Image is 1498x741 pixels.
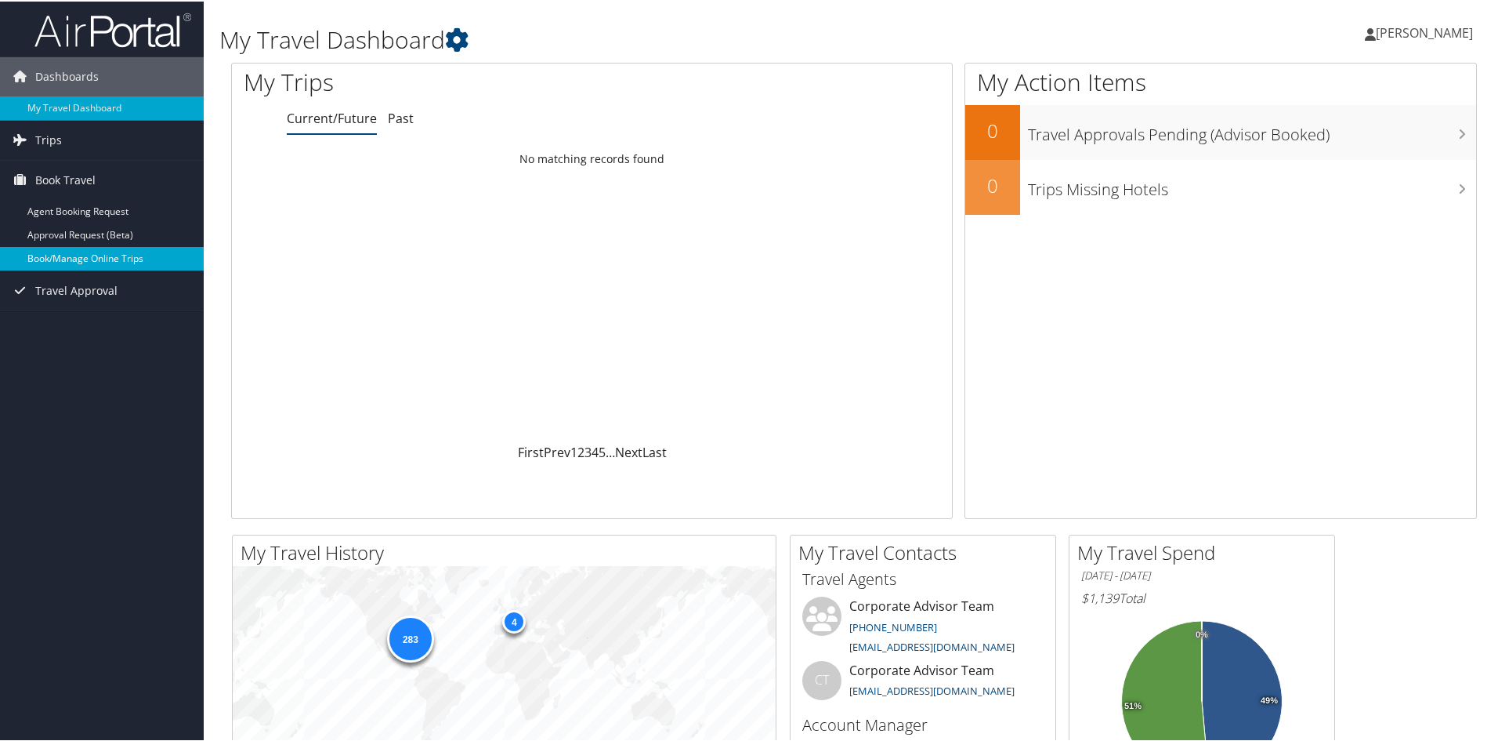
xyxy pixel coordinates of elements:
[35,159,96,198] span: Book Travel
[1124,700,1142,710] tspan: 51%
[606,442,615,459] span: …
[34,10,191,47] img: airportal-logo.png
[965,104,1476,158] a: 0Travel Approvals Pending (Advisor Booked)
[642,442,667,459] a: Last
[232,143,952,172] td: No matching records found
[802,713,1044,735] h3: Account Manager
[1081,567,1323,582] h6: [DATE] - [DATE]
[1365,8,1489,55] a: [PERSON_NAME]
[794,595,1051,659] li: Corporate Advisor Team
[386,614,433,661] div: 283
[584,442,592,459] a: 3
[802,659,841,699] div: CT
[544,442,570,459] a: Prev
[615,442,642,459] a: Next
[849,619,937,633] a: [PHONE_NUMBER]
[219,22,1066,55] h1: My Travel Dashboard
[1077,538,1334,565] h2: My Travel Spend
[388,108,414,125] a: Past
[965,158,1476,213] a: 0Trips Missing Hotels
[965,171,1020,198] h2: 0
[1028,114,1476,144] h3: Travel Approvals Pending (Advisor Booked)
[592,442,599,459] a: 4
[287,108,377,125] a: Current/Future
[794,659,1051,710] li: Corporate Advisor Team
[518,442,544,459] a: First
[1081,588,1323,605] h6: Total
[802,567,1044,589] h3: Travel Agents
[570,442,577,459] a: 1
[849,638,1015,652] a: [EMAIL_ADDRESS][DOMAIN_NAME]
[849,682,1015,696] a: [EMAIL_ADDRESS][DOMAIN_NAME]
[965,64,1476,97] h1: My Action Items
[1376,23,1473,40] span: [PERSON_NAME]
[798,538,1055,565] h2: My Travel Contacts
[1081,588,1119,605] span: $1,139
[1261,695,1278,704] tspan: 49%
[1028,169,1476,199] h3: Trips Missing Hotels
[965,116,1020,143] h2: 0
[35,270,118,309] span: Travel Approval
[599,442,606,459] a: 5
[1196,629,1208,638] tspan: 0%
[244,64,640,97] h1: My Trips
[241,538,776,565] h2: My Travel History
[577,442,584,459] a: 2
[502,608,526,632] div: 4
[35,119,62,158] span: Trips
[35,56,99,95] span: Dashboards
